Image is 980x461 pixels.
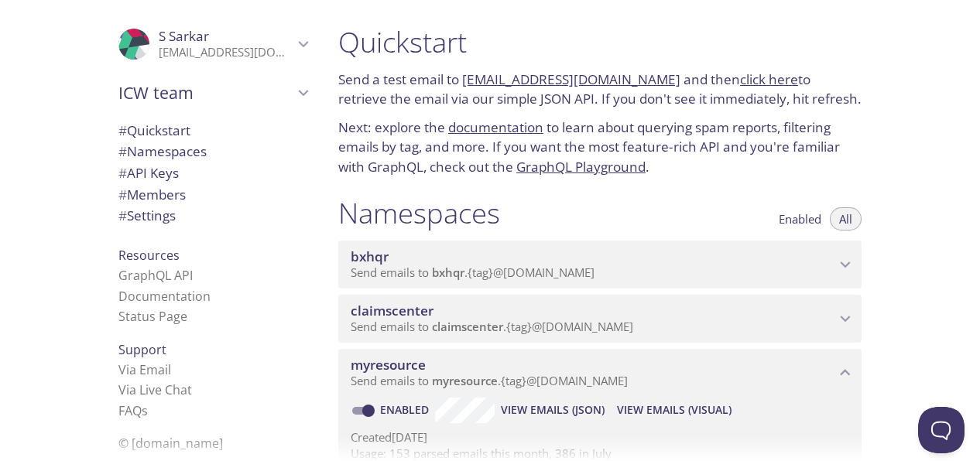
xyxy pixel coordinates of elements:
a: Status Page [118,308,187,325]
span: bxhqr [432,265,464,280]
p: Send a test email to and then to retrieve the email via our simple JSON API. If you don't see it ... [338,70,862,109]
div: Members [106,184,320,206]
span: # [118,186,127,203]
span: # [118,164,127,182]
div: myresource namespace [338,349,862,397]
a: Via Live Chat [118,381,192,398]
a: Via Email [118,361,171,378]
span: © [DOMAIN_NAME] [118,435,223,452]
span: # [118,142,127,160]
div: bxhqr namespace [338,241,862,289]
div: claimscenter namespace [338,295,862,343]
div: Namespaces [106,141,320,162]
span: Members [118,186,186,203]
span: bxhqr [351,248,389,265]
div: Team Settings [106,205,320,227]
span: Send emails to . {tag} @[DOMAIN_NAME] [351,265,595,280]
div: S Sarkar [106,19,320,70]
span: View Emails (Visual) [617,401,732,419]
p: Created [DATE] [351,429,849,446]
span: Send emails to . {tag} @[DOMAIN_NAME] [351,373,628,388]
a: click here [740,70,798,88]
a: FAQ [118,402,148,419]
a: Enabled [378,402,435,417]
span: # [118,207,127,224]
span: s [142,402,148,419]
h1: Quickstart [338,25,862,60]
iframe: Help Scout Beacon - Open [918,407,965,453]
span: myresource [351,356,426,374]
button: Enabled [769,207,831,230]
a: Documentation [118,288,211,305]
span: myresource [432,373,498,388]
span: Settings [118,207,176,224]
span: View Emails (JSON) [501,401,605,419]
span: Send emails to . {tag} @[DOMAIN_NAME] [351,319,633,334]
span: Namespaces [118,142,207,160]
h1: Namespaces [338,196,500,230]
span: claimscenter [432,319,503,334]
span: Support [118,341,166,358]
p: Next: explore the to learn about querying spam reports, filtering emails by tag, and more. If you... [338,118,862,177]
span: API Keys [118,164,179,182]
span: Resources [118,247,180,264]
span: # [118,121,127,139]
span: claimscenter [351,302,433,319]
p: [EMAIL_ADDRESS][DOMAIN_NAME] [159,45,293,60]
button: View Emails (JSON) [495,398,611,422]
a: [EMAIL_ADDRESS][DOMAIN_NAME] [462,70,680,88]
div: Quickstart [106,120,320,142]
a: GraphQL Playground [516,158,646,176]
div: ICW team [106,73,320,113]
span: ICW team [118,82,293,104]
span: S Sarkar [159,27,209,45]
button: All [830,207,862,230]
span: Quickstart [118,121,190,139]
a: documentation [448,118,543,136]
div: API Keys [106,162,320,184]
button: View Emails (Visual) [611,398,738,422]
a: GraphQL API [118,267,193,284]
